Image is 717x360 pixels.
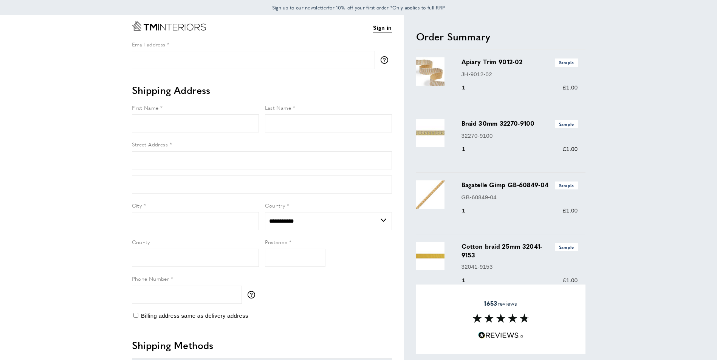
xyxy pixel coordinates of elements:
[265,202,285,209] span: Country
[472,314,529,323] img: Reviews section
[265,104,291,111] span: Last Name
[381,56,392,64] button: More information
[141,312,248,319] span: Billing address same as delivery address
[484,299,497,308] strong: 1653
[563,207,578,214] span: £1.00
[132,83,392,97] h2: Shipping Address
[461,57,578,66] h3: Apiary Trim 9012-02
[132,40,166,48] span: Email address
[555,120,578,128] span: Sample
[563,277,578,283] span: £1.00
[461,206,476,215] div: 1
[478,332,523,339] img: Reviews.io 5 stars
[416,180,444,209] img: Bagatelle Gimp GB-60849-04
[272,4,328,11] a: Sign up to our newsletter
[563,84,578,91] span: £1.00
[132,21,206,31] a: Go to Home page
[132,140,168,148] span: Street Address
[461,180,578,189] h3: Bagatelle Gimp GB-60849-04
[563,146,578,152] span: £1.00
[132,338,392,352] h2: Shipping Methods
[133,313,138,318] input: Billing address same as delivery address
[248,291,259,298] button: More information
[132,202,142,209] span: City
[132,238,150,246] span: County
[416,119,444,147] img: Braid 30mm 32270-9100
[461,83,476,92] div: 1
[132,104,159,111] span: First Name
[461,145,476,154] div: 1
[416,57,444,86] img: Apiary Trim 9012-02
[272,4,445,11] span: for 10% off your first order *Only applies to full RRP
[373,23,392,32] a: Sign in
[416,242,444,270] img: Cotton braid 25mm 32041-9153
[132,275,169,282] span: Phone Number
[555,182,578,189] span: Sample
[461,131,578,140] p: 32270-9100
[461,119,578,128] h3: Braid 30mm 32270-9100
[461,242,578,259] h3: Cotton braid 25mm 32041-9153
[461,193,578,202] p: GB-60849-04
[555,243,578,251] span: Sample
[461,276,476,285] div: 1
[461,70,578,79] p: JH-9012-02
[461,262,578,271] p: 32041-9153
[416,30,585,43] h2: Order Summary
[555,58,578,66] span: Sample
[484,300,517,307] span: reviews
[265,238,288,246] span: Postcode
